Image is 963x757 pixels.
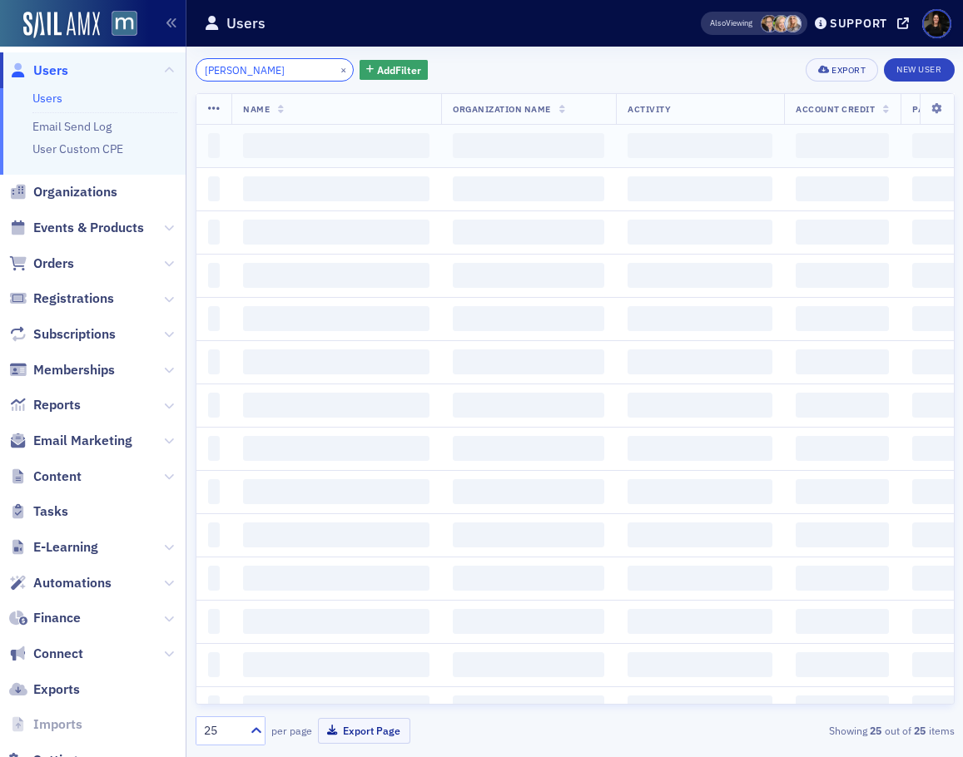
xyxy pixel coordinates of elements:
span: ‌ [243,176,429,201]
a: Exports [9,680,80,699]
span: ‌ [796,220,889,245]
span: Registrations [33,289,114,308]
span: Add Filter [377,62,421,77]
span: ‌ [453,522,604,547]
button: Export Page [318,718,410,744]
img: SailAMX [23,12,100,38]
span: Name [243,103,270,115]
div: 25 [204,722,241,740]
span: ‌ [796,479,889,504]
a: Finance [9,609,81,627]
span: ‌ [243,436,429,461]
span: E-Learning [33,538,98,557]
span: ‌ [796,609,889,634]
span: ‌ [208,436,221,461]
a: User Custom CPE [32,141,123,156]
div: Support [830,16,887,31]
span: Events & Products [33,219,144,237]
span: ‌ [453,349,604,374]
span: ‌ [243,479,429,504]
span: ‌ [628,652,772,677]
span: ‌ [243,306,429,331]
span: ‌ [453,652,604,677]
a: Events & Products [9,219,144,237]
span: ‌ [628,436,772,461]
span: ‌ [243,349,429,374]
span: ‌ [453,695,604,720]
a: Reports [9,396,81,414]
span: ‌ [628,349,772,374]
span: ‌ [628,393,772,418]
a: Automations [9,574,112,592]
strong: 25 [867,723,885,738]
span: ‌ [208,695,221,720]
span: ‌ [453,263,604,288]
span: ‌ [243,263,429,288]
button: × [336,62,351,77]
h1: Users [226,13,266,33]
div: Export [831,66,866,75]
span: ‌ [453,436,604,461]
span: ‌ [453,176,604,201]
span: ‌ [796,695,889,720]
span: ‌ [453,479,604,504]
span: Emily Trott [784,15,802,32]
span: ‌ [453,220,604,245]
span: ‌ [208,393,221,418]
span: ‌ [243,220,429,245]
a: Tasks [9,502,68,521]
span: ‌ [208,263,221,288]
span: Michelle Brown [761,15,778,32]
span: ‌ [628,306,772,331]
a: Orders [9,255,74,273]
div: Also [710,17,726,28]
a: Users [9,62,68,80]
span: ‌ [243,652,429,677]
span: Memberships [33,361,115,379]
a: Subscriptions [9,325,116,344]
span: Organization Name [453,103,551,115]
span: ‌ [628,263,772,288]
span: ‌ [208,566,221,591]
span: ‌ [453,133,604,158]
span: Account Credit [796,103,875,115]
span: ‌ [628,133,772,158]
span: ‌ [243,522,429,547]
span: ‌ [796,133,889,158]
span: ‌ [628,220,772,245]
span: ‌ [628,522,772,547]
span: ‌ [453,566,604,591]
label: per page [271,723,312,738]
span: Content [33,468,82,486]
span: ‌ [628,695,772,720]
span: ‌ [208,349,221,374]
a: Imports [9,715,82,734]
button: Export [806,58,878,82]
span: Exports [33,680,80,699]
div: Showing out of items [713,723,955,738]
span: ‌ [208,609,221,634]
span: ‌ [243,133,429,158]
span: ‌ [243,609,429,634]
a: Email Send Log [32,119,112,134]
a: Email Marketing [9,432,132,450]
span: ‌ [208,133,221,158]
span: ‌ [796,522,889,547]
span: Email Marketing [33,432,132,450]
span: ‌ [796,652,889,677]
span: ‌ [796,263,889,288]
span: ‌ [796,349,889,374]
span: ‌ [796,176,889,201]
a: Memberships [9,361,115,379]
span: ‌ [796,436,889,461]
strong: 25 [911,723,929,738]
span: ‌ [453,393,604,418]
span: ‌ [243,393,429,418]
a: E-Learning [9,538,98,557]
span: Automations [33,574,112,592]
span: Profile [922,9,951,38]
span: ‌ [208,306,221,331]
span: ‌ [796,393,889,418]
span: ‌ [628,176,772,201]
span: ‌ [628,479,772,504]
